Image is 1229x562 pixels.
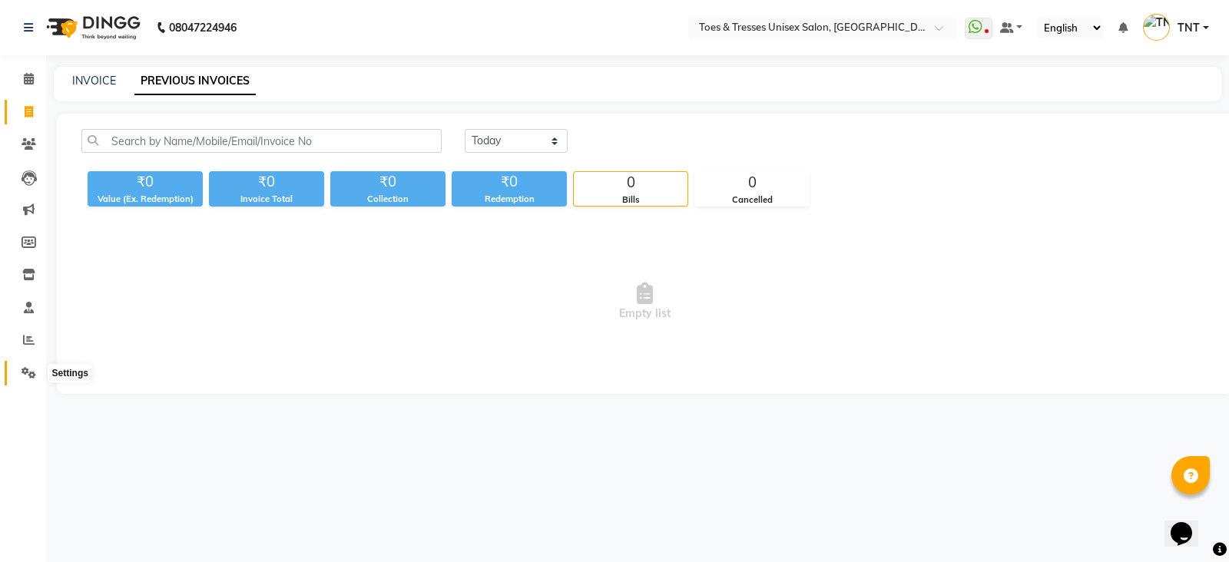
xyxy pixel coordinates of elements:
[48,365,92,383] div: Settings
[1164,501,1214,547] iframe: chat widget
[88,193,203,206] div: Value (Ex. Redemption)
[1178,20,1200,36] span: TNT
[452,193,567,206] div: Redemption
[134,68,256,95] a: PREVIOUS INVOICES
[81,129,442,153] input: Search by Name/Mobile/Email/Invoice No
[169,6,237,49] b: 08047224946
[209,193,324,206] div: Invoice Total
[39,6,144,49] img: logo
[695,172,809,193] div: 0
[81,225,1208,379] span: Empty list
[1143,14,1170,41] img: TNT
[574,172,687,193] div: 0
[452,171,567,193] div: ₹0
[209,171,324,193] div: ₹0
[72,74,116,88] a: INVOICE
[574,193,687,207] div: Bills
[330,193,446,206] div: Collection
[88,171,203,193] div: ₹0
[330,171,446,193] div: ₹0
[695,193,809,207] div: Cancelled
